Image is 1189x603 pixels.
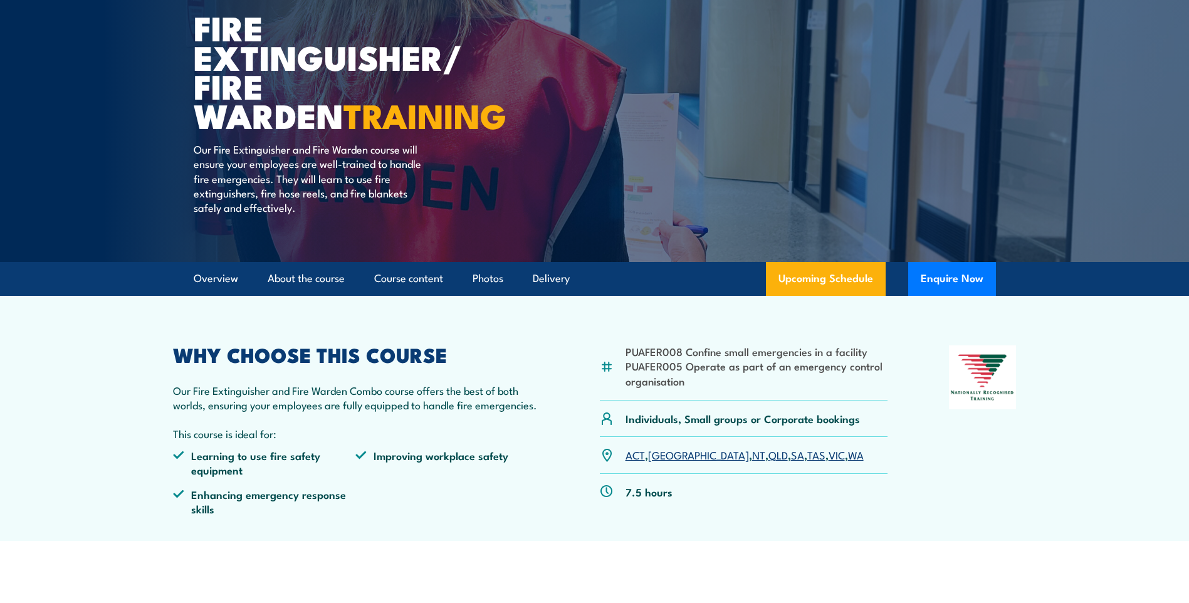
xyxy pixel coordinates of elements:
[374,262,443,295] a: Course content
[268,262,345,295] a: About the course
[473,262,503,295] a: Photos
[791,447,804,462] a: SA
[807,447,825,462] a: TAS
[173,383,539,412] p: Our Fire Extinguisher and Fire Warden Combo course offers the best of both worlds, ensuring your ...
[626,359,888,388] li: PUAFER005 Operate as part of an emergency control organisation
[949,345,1017,409] img: Nationally Recognised Training logo.
[626,448,864,462] p: , , , , , , ,
[908,262,996,296] button: Enquire Now
[343,88,506,140] strong: TRAINING
[533,262,570,295] a: Delivery
[173,487,356,516] li: Enhancing emergency response skills
[173,345,539,363] h2: WHY CHOOSE THIS COURSE
[194,142,422,215] p: Our Fire Extinguisher and Fire Warden course will ensure your employees are well-trained to handl...
[173,448,356,478] li: Learning to use fire safety equipment
[648,447,749,462] a: [GEOGRAPHIC_DATA]
[194,13,503,130] h1: Fire Extinguisher/ Fire Warden
[355,448,538,478] li: Improving workplace safety
[173,426,539,441] p: This course is ideal for:
[752,447,765,462] a: NT
[626,447,645,462] a: ACT
[626,411,860,426] p: Individuals, Small groups or Corporate bookings
[194,262,238,295] a: Overview
[766,262,886,296] a: Upcoming Schedule
[848,447,864,462] a: WA
[768,447,788,462] a: QLD
[829,447,845,462] a: VIC
[626,344,888,359] li: PUAFER008 Confine small emergencies in a facility
[626,485,673,499] p: 7.5 hours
